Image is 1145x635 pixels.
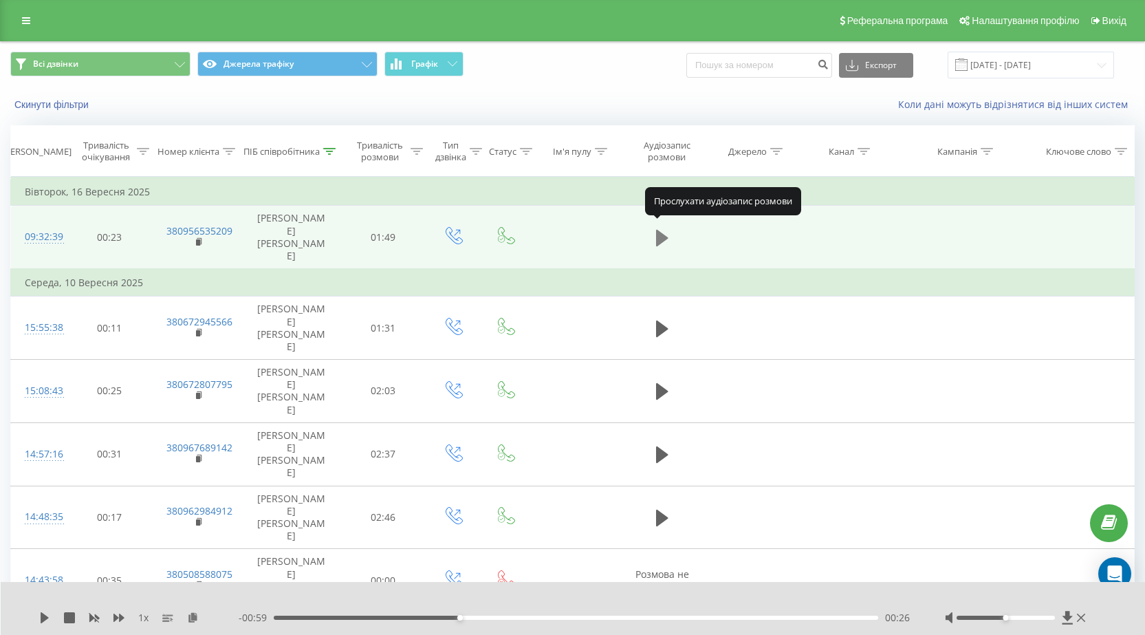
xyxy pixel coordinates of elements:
div: [PERSON_NAME] [2,146,72,158]
td: [PERSON_NAME] [PERSON_NAME] [243,422,340,486]
td: [PERSON_NAME] [PERSON_NAME] [243,297,340,360]
div: Open Intercom Messenger [1098,557,1131,590]
a: 380672807795 [166,378,232,391]
a: 380956535209 [166,224,232,237]
div: Аудіозапис розмови [633,140,701,163]
span: Налаштування профілю [972,15,1079,26]
td: 00:00 [340,549,426,612]
div: Ім'я пулу [553,146,591,158]
a: 380508588075 [166,568,232,581]
div: 14:43:58 [25,567,52,594]
button: Всі дзвінки [10,52,190,76]
div: Тип дзвінка [435,140,466,163]
span: Розмова не відбулась [635,568,689,593]
td: 00:17 [66,486,153,549]
td: 00:25 [66,360,153,423]
a: 380967689142 [166,441,232,454]
td: [PERSON_NAME] [PERSON_NAME] [243,486,340,549]
span: Всі дзвінки [33,58,78,69]
div: 15:55:38 [25,314,52,341]
td: 00:11 [66,297,153,360]
div: Accessibility label [457,615,463,621]
span: Реферальна програма [847,15,948,26]
span: - 00:59 [239,611,274,625]
div: Номер клієнта [157,146,219,158]
span: Графік [411,59,438,69]
td: 00:35 [66,549,153,612]
span: 1 x [138,611,149,625]
a: 380962984912 [166,504,232,517]
a: 380672945566 [166,315,232,328]
div: Джерело [728,146,767,158]
div: 14:48:35 [25,504,52,530]
a: Коли дані можуть відрізнятися вiд інших систем [898,98,1135,111]
div: 14:57:16 [25,441,52,468]
td: [PERSON_NAME] [PERSON_NAME] [243,206,340,269]
td: 02:03 [340,360,426,423]
td: Середа, 10 Вересня 2025 [11,269,1135,297]
div: Кампанія [937,146,977,158]
div: Тривалість розмови [352,140,407,163]
td: 02:37 [340,422,426,486]
button: Скинути фільтри [10,98,96,111]
div: Тривалість очікування [78,140,133,163]
button: Графік [384,52,464,76]
td: 01:31 [340,297,426,360]
button: Експорт [839,53,913,78]
input: Пошук за номером [686,53,832,78]
div: 09:32:39 [25,224,52,250]
td: 00:23 [66,206,153,269]
td: 01:49 [340,206,426,269]
td: Вівторок, 16 Вересня 2025 [11,178,1135,206]
button: Джерела трафіку [197,52,378,76]
td: [PERSON_NAME] [PERSON_NAME] [243,360,340,423]
div: ПІБ співробітника [243,146,320,158]
span: 00:26 [885,611,910,625]
td: [PERSON_NAME] [PERSON_NAME] [243,549,340,612]
div: Канал [829,146,854,158]
div: Accessibility label [1003,615,1008,621]
div: 15:08:43 [25,378,52,405]
div: Статус [489,146,516,158]
td: 00:31 [66,422,153,486]
div: Прослухати аудіозапис розмови [645,187,801,215]
div: Ключове слово [1046,146,1111,158]
td: 02:46 [340,486,426,549]
span: Вихід [1102,15,1126,26]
